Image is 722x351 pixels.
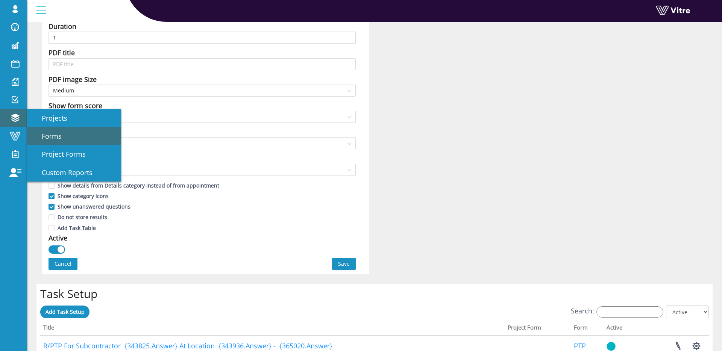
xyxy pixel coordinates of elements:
span: None [53,111,351,123]
span: Cancel [55,260,71,268]
a: Add Task Setup [40,306,89,318]
h2: Task Setup [40,287,709,300]
a: Projects [27,109,121,127]
div: Duration [49,21,76,32]
button: Cancel [49,258,77,270]
div: Show form score [49,100,102,111]
span: Do not store results [55,213,110,221]
span: Add Task Table [55,224,99,231]
img: yes [607,342,616,351]
span: Show category icons [55,192,112,200]
a: Project Forms [27,145,121,163]
span: Add Task Setup [46,308,85,315]
span: Show unanswered questions [55,203,133,210]
th: Title [40,322,505,336]
a: PTP [574,341,586,350]
span: Project Forms [33,150,86,159]
span: None [53,164,351,175]
th: Active [604,322,641,336]
input: Search: [596,306,663,318]
input: PDF title [49,58,356,70]
label: Search: [571,306,663,317]
th: Form [571,322,604,336]
a: Custom Reports [27,163,121,182]
div: PDF title [49,47,75,58]
span: None [53,138,351,149]
a: Forms [27,127,121,145]
button: Save [332,258,356,270]
span: Forms [33,132,62,141]
span: Save [338,260,350,268]
th: Project Form [505,322,571,336]
div: PDF image Size [49,74,97,85]
span: Show details from Details category instead of from appointment [55,182,222,189]
a: R/PTP For Subcontractor {343825.Answer} At Location {343936.Answer} - {365020.Answer} [43,341,332,350]
span: Projects [33,113,67,123]
span: Custom Reports [33,168,93,177]
div: Active [49,233,67,243]
span: Medium [53,85,351,96]
input: Duration [49,32,356,44]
